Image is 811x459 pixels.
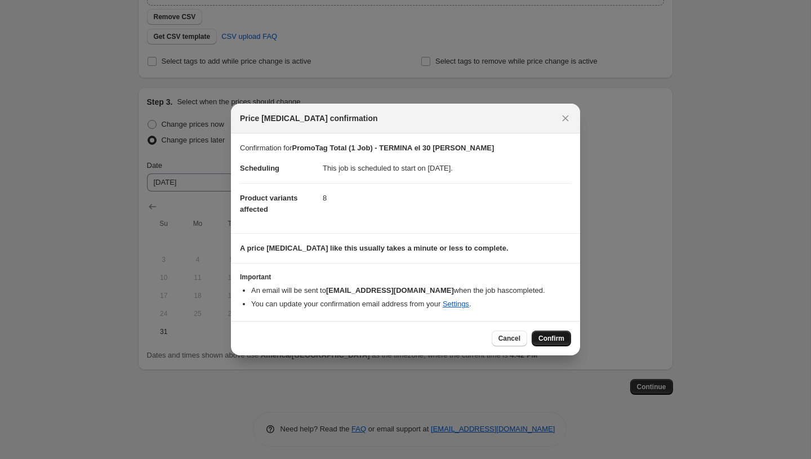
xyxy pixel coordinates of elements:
[538,334,564,343] span: Confirm
[498,334,520,343] span: Cancel
[532,331,571,346] button: Confirm
[240,142,571,154] p: Confirmation for
[240,113,378,124] span: Price [MEDICAL_DATA] confirmation
[251,285,571,296] li: An email will be sent to when the job has completed .
[240,244,509,252] b: A price [MEDICAL_DATA] like this usually takes a minute or less to complete.
[240,194,298,213] span: Product variants affected
[558,110,573,126] button: Close
[251,298,571,310] li: You can update your confirmation email address from your .
[326,286,454,295] b: [EMAIL_ADDRESS][DOMAIN_NAME]
[240,273,571,282] h3: Important
[240,164,279,172] span: Scheduling
[323,183,571,213] dd: 8
[323,154,571,183] dd: This job is scheduled to start on [DATE].
[492,331,527,346] button: Cancel
[292,144,494,152] b: PromoTag Total (1 Job) - TERMINA el 30 [PERSON_NAME]
[443,300,469,308] a: Settings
